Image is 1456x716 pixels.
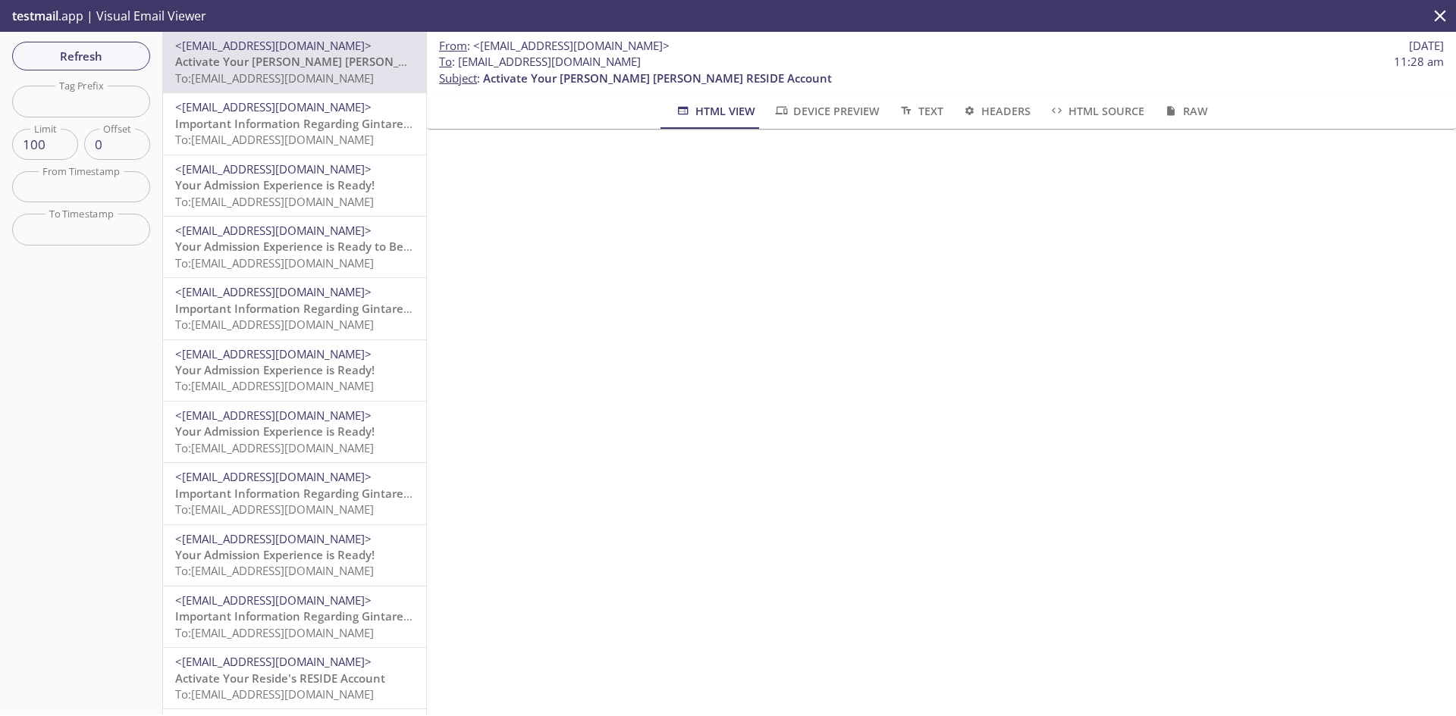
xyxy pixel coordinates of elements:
[773,102,880,120] span: Device Preview
[175,132,374,147] span: To: [EMAIL_ADDRESS][DOMAIN_NAME]
[175,408,372,423] span: <[EMAIL_ADDRESS][DOMAIN_NAME]>
[483,70,832,86] span: Activate Your [PERSON_NAME] [PERSON_NAME] RESIDE Account
[175,563,374,578] span: To: [EMAIL_ADDRESS][DOMAIN_NAME]
[163,93,426,154] div: <[EMAIL_ADDRESS][DOMAIN_NAME]>Important Information Regarding Gintare Test's Admission to ACME 20...
[175,239,469,254] span: Your Admission Experience is Ready to Be Completed!
[439,70,477,86] span: Subject
[175,469,372,484] span: <[EMAIL_ADDRESS][DOMAIN_NAME]>
[175,531,372,546] span: <[EMAIL_ADDRESS][DOMAIN_NAME]>
[175,161,372,177] span: <[EMAIL_ADDRESS][DOMAIN_NAME]>
[175,592,372,608] span: <[EMAIL_ADDRESS][DOMAIN_NAME]>
[175,608,576,624] span: Important Information Regarding Gintare Test's Admission to ACME 2019
[175,99,372,114] span: <[EMAIL_ADDRESS][DOMAIN_NAME]>
[175,378,374,393] span: To: [EMAIL_ADDRESS][DOMAIN_NAME]
[175,116,576,131] span: Important Information Regarding Gintare Test's Admission to ACME 2019
[1163,102,1207,120] span: Raw
[439,54,452,69] span: To
[163,340,426,401] div: <[EMAIL_ADDRESS][DOMAIN_NAME]>Your Admission Experience is Ready!To:[EMAIL_ADDRESS][DOMAIN_NAME]
[439,38,467,53] span: From
[175,177,375,192] span: Your Admission Experience is Ready!
[12,42,150,70] button: Refresh
[24,46,138,66] span: Refresh
[163,402,426,462] div: <[EMAIL_ADDRESS][DOMAIN_NAME]>Your Admission Experience is Ready!To:[EMAIL_ADDRESS][DOMAIN_NAME]
[175,654,372,669] span: <[EMAIL_ADDRESS][DOMAIN_NAME]>
[175,671,385,686] span: Activate Your Reside's RESIDE Account
[175,223,372,238] span: <[EMAIL_ADDRESS][DOMAIN_NAME]>
[163,648,426,708] div: <[EMAIL_ADDRESS][DOMAIN_NAME]>Activate Your Reside's RESIDE AccountTo:[EMAIL_ADDRESS][DOMAIN_NAME]
[175,547,375,562] span: Your Admission Experience is Ready!
[12,8,58,24] span: testmail
[175,255,374,270] span: To: [EMAIL_ADDRESS][DOMAIN_NAME]
[175,502,374,517] span: To: [EMAIL_ADDRESS][DOMAIN_NAME]
[439,54,641,70] span: : [EMAIL_ADDRESS][DOMAIN_NAME]
[175,70,374,86] span: To: [EMAIL_ADDRESS][DOMAIN_NAME]
[163,217,426,277] div: <[EMAIL_ADDRESS][DOMAIN_NAME]>Your Admission Experience is Ready to Be Completed!To:[EMAIL_ADDRES...
[175,362,375,377] span: Your Admission Experience is Ready!
[1409,38,1444,54] span: [DATE]
[175,284,372,299] span: <[EMAIL_ADDRESS][DOMAIN_NAME]>
[439,54,1444,86] p: :
[1049,102,1144,120] span: HTML Source
[163,155,426,216] div: <[EMAIL_ADDRESS][DOMAIN_NAME]>Your Admission Experience is Ready!To:[EMAIL_ADDRESS][DOMAIN_NAME]
[962,102,1031,120] span: Headers
[163,278,426,339] div: <[EMAIL_ADDRESS][DOMAIN_NAME]>Important Information Regarding Gintare Test's Admission to ACME 20...
[175,38,372,53] span: <[EMAIL_ADDRESS][DOMAIN_NAME]>
[175,440,374,455] span: To: [EMAIL_ADDRESS][DOMAIN_NAME]
[675,102,755,120] span: HTML View
[175,686,374,702] span: To: [EMAIL_ADDRESS][DOMAIN_NAME]
[175,301,576,316] span: Important Information Regarding Gintare Test's Admission to ACME 2019
[163,525,426,586] div: <[EMAIL_ADDRESS][DOMAIN_NAME]>Your Admission Experience is Ready!To:[EMAIL_ADDRESS][DOMAIN_NAME]
[163,32,426,92] div: <[EMAIL_ADDRESS][DOMAIN_NAME]>Activate Your [PERSON_NAME] [PERSON_NAME] RESIDE AccountTo:[EMAIL_A...
[1394,54,1444,70] span: 11:28 am
[175,424,375,439] span: Your Admission Experience is Ready!
[439,38,670,54] span: :
[163,463,426,524] div: <[EMAIL_ADDRESS][DOMAIN_NAME]>Important Information Regarding Gintare Test's Admission to ACME 20...
[473,38,670,53] span: <[EMAIL_ADDRESS][DOMAIN_NAME]>
[175,54,524,69] span: Activate Your [PERSON_NAME] [PERSON_NAME] RESIDE Account
[163,586,426,647] div: <[EMAIL_ADDRESS][DOMAIN_NAME]>Important Information Regarding Gintare Test's Admission to ACME 20...
[175,194,374,209] span: To: [EMAIL_ADDRESS][DOMAIN_NAME]
[898,102,943,120] span: Text
[175,625,374,640] span: To: [EMAIL_ADDRESS][DOMAIN_NAME]
[175,317,374,332] span: To: [EMAIL_ADDRESS][DOMAIN_NAME]
[175,346,372,361] span: <[EMAIL_ADDRESS][DOMAIN_NAME]>
[175,486,576,501] span: Important Information Regarding Gintare Test's Admission to ACME 2019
